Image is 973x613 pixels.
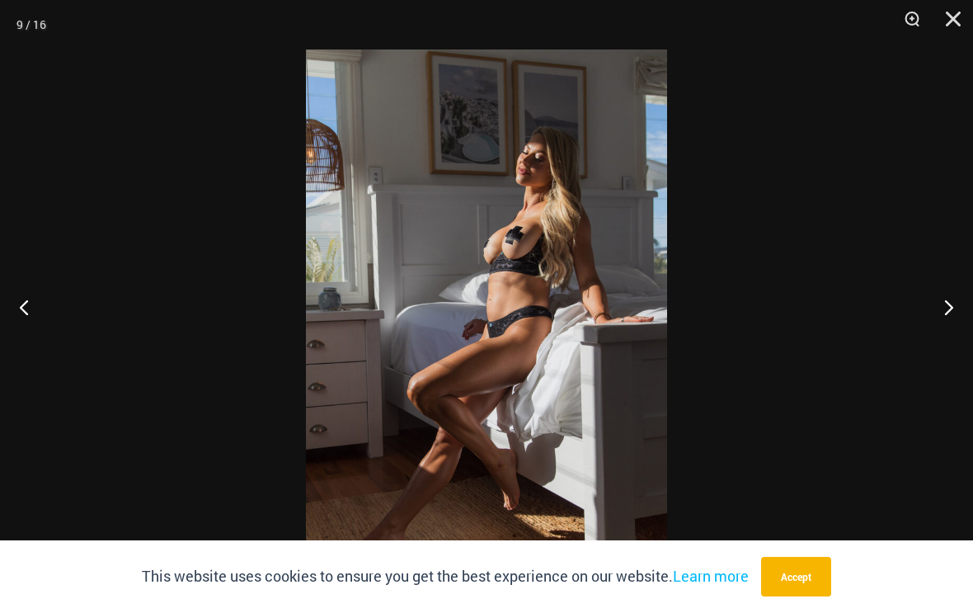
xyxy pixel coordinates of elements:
div: 9 / 16 [16,12,46,37]
button: Accept [761,557,831,596]
p: This website uses cookies to ensure you get the best experience on our website. [142,564,749,589]
button: Next [911,266,973,348]
a: Learn more [673,566,749,586]
img: Nights Fall Silver Leopard 1036 Bra 6046 Thong 06 [306,50,667,591]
